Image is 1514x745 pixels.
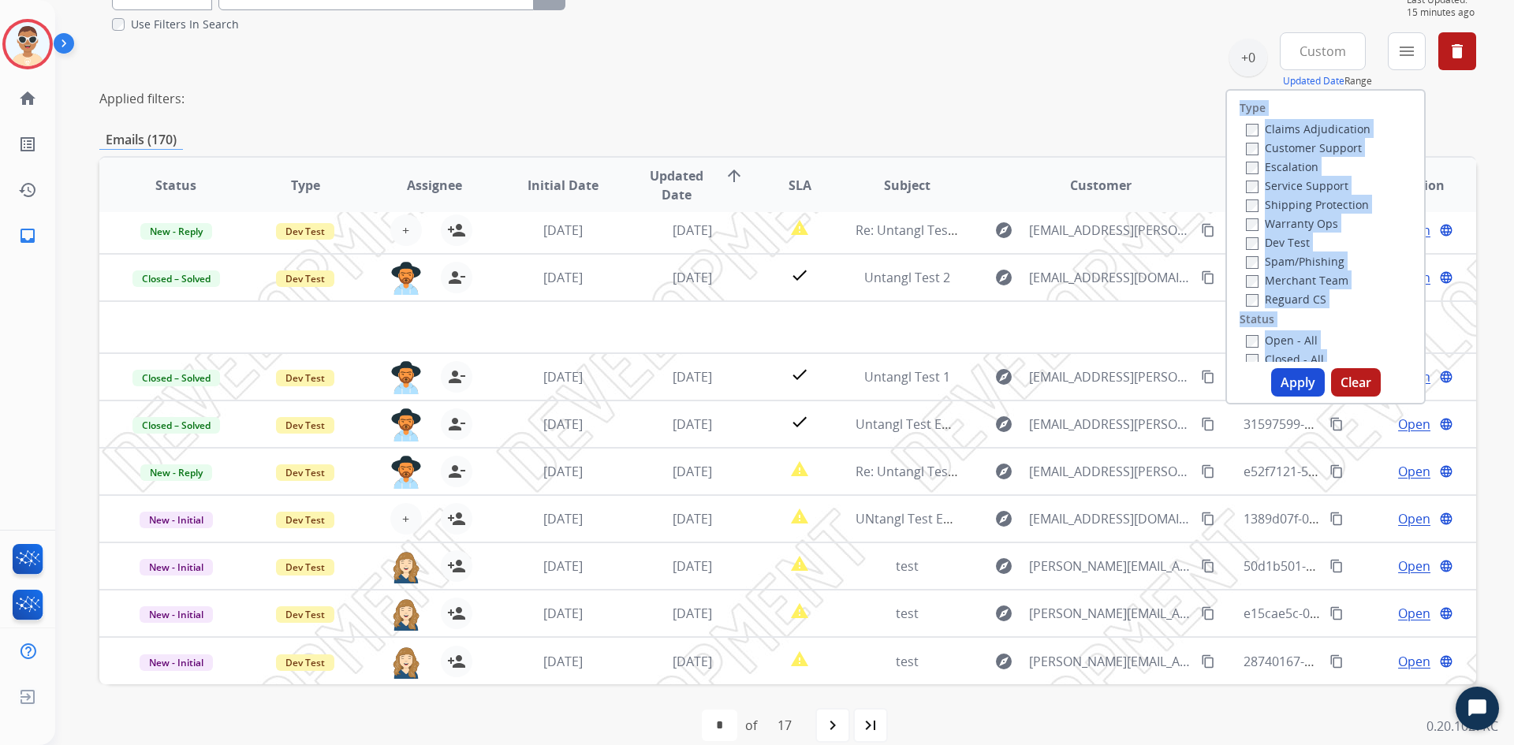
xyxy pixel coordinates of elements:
[1246,178,1348,193] label: Service Support
[994,221,1013,240] mat-icon: explore
[543,510,583,527] span: [DATE]
[994,652,1013,671] mat-icon: explore
[673,222,712,239] span: [DATE]
[1201,417,1215,431] mat-icon: content_copy
[18,89,37,108] mat-icon: home
[1246,140,1362,155] label: Customer Support
[276,464,334,481] span: Dev Test
[790,460,809,479] mat-icon: report_problem
[390,550,422,583] img: agent-avatar
[1246,159,1318,174] label: Escalation
[1201,512,1215,526] mat-icon: content_copy
[1398,557,1430,576] span: Open
[1246,121,1370,136] label: Claims Adjudication
[1439,270,1453,285] mat-icon: language
[1271,368,1325,397] button: Apply
[1029,268,1191,287] span: [EMAIL_ADDRESS][DOMAIN_NAME]
[994,557,1013,576] mat-icon: explore
[1467,698,1489,720] svg: Open Chat
[1407,6,1476,19] span: 15 minutes ago
[896,653,919,670] span: test
[132,370,220,386] span: Closed – Solved
[407,176,462,195] span: Assignee
[1398,415,1430,434] span: Open
[994,462,1013,481] mat-icon: explore
[1329,606,1344,620] mat-icon: content_copy
[1070,176,1132,195] span: Customer
[1439,654,1453,669] mat-icon: language
[447,557,466,576] mat-icon: person_add
[745,716,757,735] div: of
[1201,559,1215,573] mat-icon: content_copy
[994,604,1013,623] mat-icon: explore
[1246,218,1259,231] input: Warranty Ops
[390,214,422,246] button: +
[1246,335,1259,348] input: Open - All
[856,463,1038,480] span: Re: Untangl Test Email - [DATE]
[447,367,466,386] mat-icon: person_remove
[1398,462,1430,481] span: Open
[132,417,220,434] span: Closed – Solved
[1439,464,1453,479] mat-icon: language
[528,176,599,195] span: Initial Date
[1244,463,1484,480] span: e52f7121-5da0-451a-b1e9-17cee0242195
[1201,370,1215,384] mat-icon: content_copy
[276,512,334,528] span: Dev Test
[1439,370,1453,384] mat-icon: language
[673,605,712,622] span: [DATE]
[390,361,422,394] img: agent-avatar
[543,605,583,622] span: [DATE]
[99,89,185,108] p: Applied filters:
[276,654,334,671] span: Dev Test
[543,222,583,239] span: [DATE]
[864,368,950,386] span: Untangl Test 1
[447,652,466,671] mat-icon: person_add
[1244,557,1486,575] span: 50d1b501-cb30-4a9f-9399-e6466d4eb555
[543,557,583,575] span: [DATE]
[276,270,334,287] span: Dev Test
[291,176,320,195] span: Type
[725,166,744,185] mat-icon: arrow_upward
[1029,604,1191,623] span: [PERSON_NAME][EMAIL_ADDRESS][DOMAIN_NAME]
[1283,75,1344,88] button: Updated Date
[1283,74,1372,88] span: Range
[673,653,712,670] span: [DATE]
[641,166,713,204] span: Updated Date
[1398,509,1430,528] span: Open
[1246,273,1348,288] label: Merchant Team
[1029,221,1191,240] span: [EMAIL_ADDRESS][PERSON_NAME][DOMAIN_NAME]
[1246,199,1259,212] input: Shipping Protection
[6,22,50,66] img: avatar
[1244,605,1481,622] span: e15cae5c-0e53-45c9-8d65-7815c2336fa6
[1246,354,1259,367] input: Closed - All
[18,135,37,154] mat-icon: list_alt
[390,503,422,535] button: +
[1439,559,1453,573] mat-icon: language
[1397,42,1416,61] mat-icon: menu
[1448,42,1467,61] mat-icon: delete
[447,604,466,623] mat-icon: person_add
[864,269,950,286] span: Untangl Test 2
[276,559,334,576] span: Dev Test
[447,462,466,481] mat-icon: person_remove
[790,218,809,237] mat-icon: report_problem
[1300,48,1346,54] span: Custom
[140,606,213,623] span: New - Initial
[673,415,712,433] span: [DATE]
[390,646,422,679] img: agent-avatar
[1201,606,1215,620] mat-icon: content_copy
[447,221,466,240] mat-icon: person_add
[1244,653,1479,670] span: 28740167-8bba-4f6d-9755-79f271747f88
[276,223,334,240] span: Dev Test
[447,509,466,528] mat-icon: person_add
[99,130,183,150] p: Emails (170)
[1029,652,1191,671] span: [PERSON_NAME][EMAIL_ADDRESS][DOMAIN_NAME]
[856,222,1038,239] span: Re: Untangl Test Email - [DATE]
[1244,510,1479,527] span: 1389d07f-0dc2-425f-bc08-d73c3fa07d22
[276,606,334,623] span: Dev Test
[1246,352,1324,367] label: Closed - All
[131,17,239,32] label: Use Filters In Search
[1246,254,1344,269] label: Spam/Phishing
[1240,311,1274,327] label: Status
[790,365,809,384] mat-icon: check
